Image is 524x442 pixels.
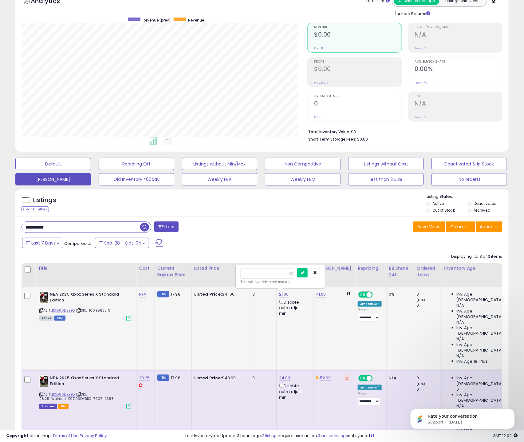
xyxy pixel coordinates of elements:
[99,158,174,170] button: Repricing Off
[433,201,444,206] label: Active
[415,115,427,119] small: Prev: N/A
[39,292,132,320] div: ASIN:
[415,60,502,64] span: Avg. Buybox Share
[157,265,189,278] div: Current Buybox Price
[389,375,409,381] div: N/A
[31,240,56,246] span: Last 7 Days
[50,292,124,305] b: NBA 2K25 Xbox Series X Standard Edition
[457,325,513,336] span: Inv. Age [DEMOGRAPHIC_DATA]:
[314,81,329,85] small: Prev: $0.00
[22,206,49,212] div: Clear All Filters
[314,31,401,39] h2: $0.00
[320,375,331,381] a: 52.99
[39,392,114,401] span: | SKU: 28.25_Walmart_B0D96DYBBQ_7007_2388
[417,265,439,278] div: Ordered Items
[417,292,442,297] div: 0
[52,392,75,397] a: B0D96DYBBQ
[182,173,258,185] button: Weekly FBA
[415,81,427,85] small: Prev: N/A
[314,46,329,50] small: Prev: $0.00
[6,433,29,439] strong: Copyright
[457,309,513,320] span: Inv. Age [DEMOGRAPHIC_DATA]:
[279,375,290,381] a: 24.00
[15,173,91,185] button: [PERSON_NAME]
[358,301,382,307] div: Amazon AI *
[476,221,502,232] button: Actions
[76,308,110,313] span: | SKU: 1069562519
[314,60,401,64] span: Profit
[39,375,48,388] img: 41PLcaCTq3L._SL40_.jpg
[95,238,149,248] button: Sep-28 - Oct-04
[279,299,309,316] div: Disable auto adjust min
[64,241,93,246] span: Compared to:
[457,342,513,353] span: Inv. Age [DEMOGRAPHIC_DATA]-180:
[265,173,341,185] button: Weekly FBM
[433,208,455,213] label: Out of Stock
[38,265,134,272] div: Title
[157,375,169,381] small: FBM
[54,316,65,321] span: FBM
[279,383,309,400] div: Disable auto adjust min
[358,308,382,322] div: Preset:
[417,303,442,308] div: 0
[431,158,507,170] button: Deactivated & In Stock
[387,10,438,17] div: Include Returns
[314,100,401,108] h2: 0
[431,173,507,185] button: No orders!
[348,173,424,185] button: less than 2% BB
[372,376,382,381] span: OFF
[262,433,279,439] a: 2 listings
[53,433,79,439] a: Terms of Use
[308,137,356,142] b: Short Term Storage Fees:
[417,387,442,392] div: 0
[6,433,107,439] div: seller snap | |
[413,221,445,232] button: Save View
[188,18,204,23] span: Revenue
[427,194,509,200] p: Listing States:
[358,392,382,406] div: Preset:
[446,221,475,232] button: Columns
[39,375,132,408] div: ASIN:
[451,254,502,260] div: Displaying 1 to 3 of 3 items
[15,158,91,170] button: Default
[157,291,169,297] small: FBM
[359,376,367,381] span: ON
[457,387,459,392] span: 0
[457,359,489,364] span: Inv. Age 181 Plus:
[450,224,470,230] span: Columns
[415,26,502,29] span: Profit [PERSON_NAME]
[457,292,513,303] span: Inv. Age [DEMOGRAPHIC_DATA]:
[50,375,124,388] b: NBA 2K25 Xbox Series X Standard Edition
[358,385,382,390] div: Amazon AI *
[139,265,152,272] div: Cost
[314,115,323,119] small: Prev: 0
[139,375,150,381] a: 28.25
[401,396,524,439] iframe: Intercom notifications message
[314,26,401,29] span: Revenue
[143,18,171,23] span: Revenue (prev)
[22,238,63,248] button: Last 7 Days
[308,129,350,134] b: Total Inventory Value:
[182,158,258,170] button: Listings without Min/Max
[194,375,245,381] div: $49.99
[194,375,222,381] b: Listed Price:
[279,291,289,297] a: 21.00
[457,375,513,386] span: Inv. Age [DEMOGRAPHIC_DATA]:
[194,265,247,272] div: Listed Price
[457,353,464,359] span: N/A
[359,292,367,297] span: ON
[457,392,513,403] span: Inv. Age [DEMOGRAPHIC_DATA]:
[39,316,53,321] span: All listings currently available for purchase on Amazon
[52,308,75,313] a: B0D96DYBBQ
[415,66,502,74] h2: 0.00%
[265,158,341,170] button: Non Competitive
[253,375,272,381] div: 0
[39,404,57,409] span: Listings that have been deleted from Seller Central
[417,297,425,302] small: (0%)
[357,136,368,142] span: $0.00
[415,100,502,108] h2: N/A
[457,336,464,342] span: N/A
[444,265,515,272] div: Inventory Age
